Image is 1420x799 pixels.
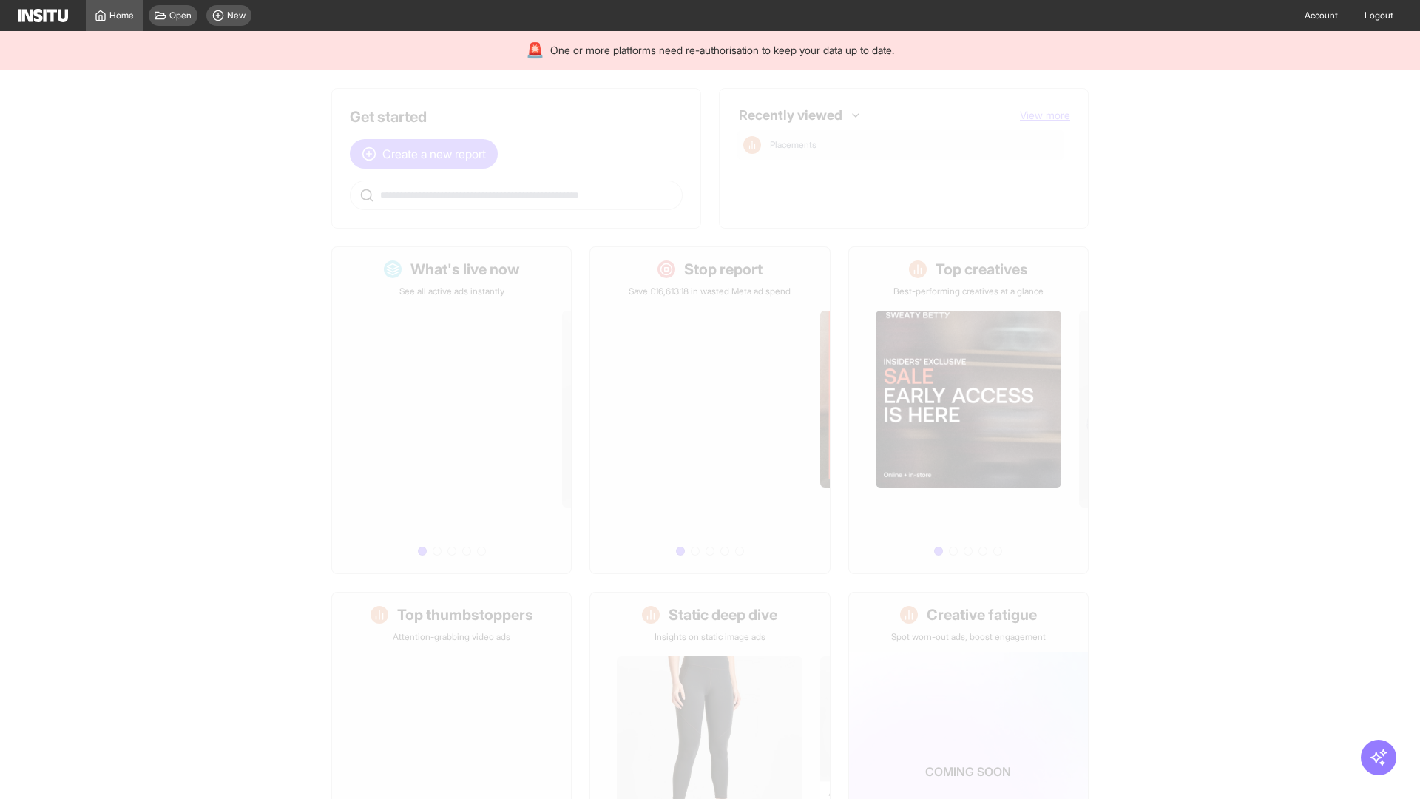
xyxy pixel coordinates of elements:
img: Logo [18,9,68,22]
div: 🚨 [526,40,544,61]
span: One or more platforms need re-authorisation to keep your data up to date. [550,43,894,58]
span: New [227,10,246,21]
span: Home [109,10,134,21]
span: Open [169,10,192,21]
